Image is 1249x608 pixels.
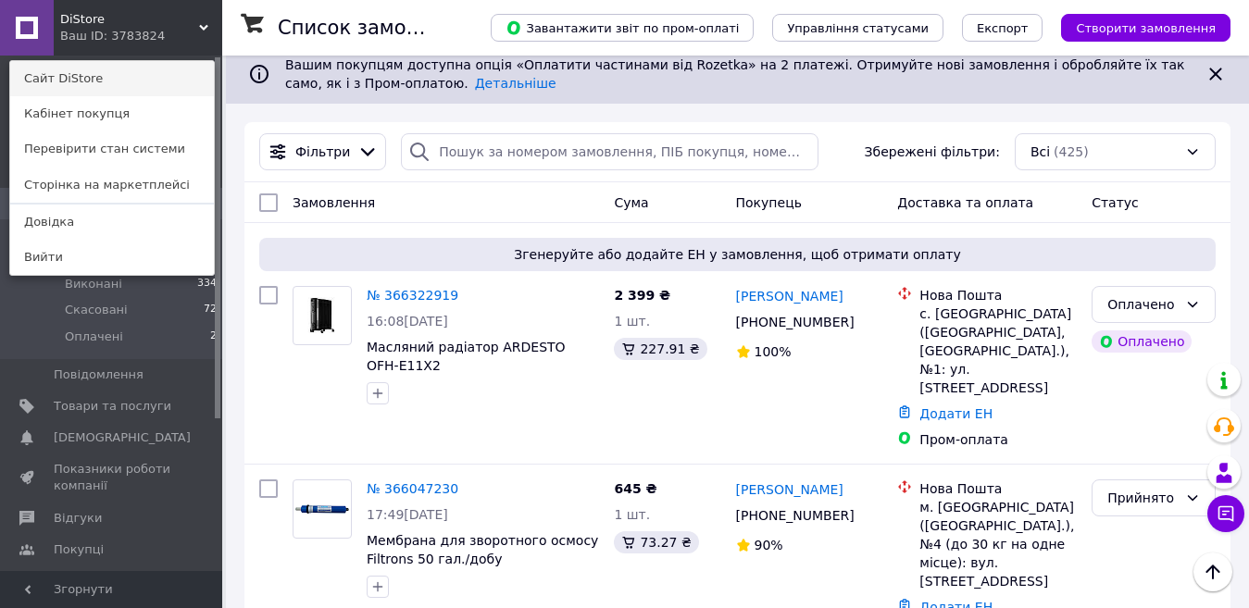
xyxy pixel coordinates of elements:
[1193,552,1232,591] button: Наверх
[367,340,566,373] a: Масляний радіатор ARDESTO OFH-E11X2
[1076,21,1216,35] span: Створити замовлення
[506,19,739,36] span: Завантажити звіт по пром-оплаті
[614,481,656,496] span: 645 ₴
[293,195,375,210] span: Замовлення
[293,286,352,345] a: Фото товару
[1107,488,1178,508] div: Прийнято
[787,21,929,35] span: Управління статусами
[1030,143,1050,161] span: Всі
[1107,294,1178,315] div: Оплачено
[10,96,214,131] a: Кабінет покупця
[919,286,1077,304] div: Нова Пошта
[367,481,458,496] a: № 366047230
[204,302,217,318] span: 72
[1092,195,1139,210] span: Статус
[736,480,843,499] a: [PERSON_NAME]
[294,497,351,522] img: Фото товару
[755,538,783,552] span: 90%
[732,503,858,528] div: [PHONE_NUMBER]
[293,479,352,539] a: Фото товару
[60,11,199,28] span: DiStore
[736,287,843,305] a: [PERSON_NAME]
[865,143,1000,161] span: Збережені фільтри:
[772,14,943,42] button: Управління статусами
[919,498,1077,590] div: м. [GEOGRAPHIC_DATA] ([GEOGRAPHIC_DATA].), №4 (до 30 кг на одне місце): вул. [STREET_ADDRESS]
[367,533,598,566] a: Мембрана для зворотного осмосу Filtrons 50 гал./добу
[897,195,1033,210] span: Доставка та оплата
[614,507,650,522] span: 1 шт.
[962,14,1043,42] button: Експорт
[10,205,214,240] a: Довідка
[919,406,993,421] a: Додати ЕН
[367,314,448,329] span: 16:08[DATE]
[65,276,122,292] span: Виконані
[1061,14,1230,42] button: Створити замовлення
[736,195,802,210] span: Покупець
[367,507,448,522] span: 17:49[DATE]
[614,288,670,303] span: 2 399 ₴
[10,240,214,275] a: Вийти
[977,21,1029,35] span: Експорт
[54,541,104,558] span: Покупці
[475,76,556,91] a: Детальніше
[614,338,706,360] div: 227.91 ₴
[267,245,1208,264] span: Згенеруйте або додайте ЕН у замовлення, щоб отримати оплату
[614,531,698,553] div: 73.27 ₴
[1207,495,1244,532] button: Чат з покупцем
[367,288,458,303] a: № 366322919
[10,168,214,203] a: Сторінка на маркетплейсі
[491,14,754,42] button: Завантажити звіт по пром-оплаті
[210,329,217,345] span: 2
[54,398,171,415] span: Товари та послуги
[1043,19,1230,34] a: Створити замовлення
[1092,330,1192,353] div: Оплачено
[54,510,102,527] span: Відгуки
[285,57,1184,91] span: Вашим покупцям доступна опція «Оплатити частинами від Rozetka» на 2 платежі. Отримуйте нові замов...
[919,479,1077,498] div: Нова Пошта
[1054,144,1089,159] span: (425)
[295,143,350,161] span: Фільтри
[10,131,214,167] a: Перевірити стан системи
[919,430,1077,449] div: Пром-оплата
[65,329,123,345] span: Оплачені
[197,276,217,292] span: 334
[919,304,1077,397] div: с. [GEOGRAPHIC_DATA] ([GEOGRAPHIC_DATA], [GEOGRAPHIC_DATA].), №1: ул. [STREET_ADDRESS]
[54,429,191,446] span: [DEMOGRAPHIC_DATA]
[755,344,792,359] span: 100%
[614,195,648,210] span: Cума
[294,297,351,335] img: Фото товару
[614,314,650,329] span: 1 шт.
[65,302,128,318] span: Скасовані
[10,61,214,96] a: Сайт DiStore
[401,133,818,170] input: Пошук за номером замовлення, ПІБ покупця, номером телефону, Email, номером накладної
[54,366,144,383] span: Повідомлення
[60,28,138,44] div: Ваш ID: 3783824
[278,17,466,39] h1: Список замовлень
[732,309,858,335] div: [PHONE_NUMBER]
[54,461,171,494] span: Показники роботи компанії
